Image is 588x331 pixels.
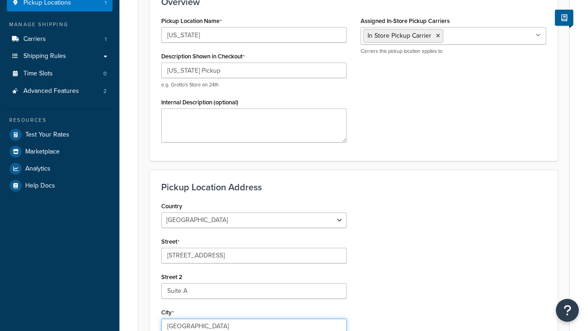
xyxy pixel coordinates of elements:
span: Help Docs [25,182,55,190]
p: Carriers this pickup location applies to [361,48,546,55]
a: Analytics [7,160,113,177]
label: City [161,309,174,316]
button: Open Resource Center [556,299,579,322]
li: Time Slots [7,65,113,82]
label: Street [161,238,180,245]
p: e.g. Grotto's Store on 24th [161,81,347,88]
span: 2 [103,87,107,95]
button: Show Help Docs [555,10,573,26]
li: Carriers [7,31,113,48]
li: Advanced Features [7,83,113,100]
span: 1 [105,35,107,43]
a: Carriers1 [7,31,113,48]
div: Resources [7,116,113,124]
label: Internal Description (optional) [161,99,238,106]
label: Assigned In-Store Pickup Carriers [361,17,450,24]
span: 0 [103,70,107,78]
a: Test Your Rates [7,126,113,143]
label: Country [161,203,182,210]
span: Marketplace [25,148,60,156]
label: Pickup Location Name [161,17,222,25]
span: Analytics [25,165,51,173]
span: Time Slots [23,70,53,78]
a: Marketplace [7,143,113,160]
span: In Store Pickup Carrier [367,31,431,40]
a: Shipping Rules [7,48,113,65]
label: Street 2 [161,274,182,280]
label: Description Shown in Checkout [161,53,245,60]
a: Help Docs [7,177,113,194]
div: Manage Shipping [7,21,113,29]
span: Carriers [23,35,46,43]
span: Shipping Rules [23,52,66,60]
h3: Pickup Location Address [161,182,546,192]
a: Time Slots0 [7,65,113,82]
span: Advanced Features [23,87,79,95]
a: Advanced Features2 [7,83,113,100]
span: Test Your Rates [25,131,69,139]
